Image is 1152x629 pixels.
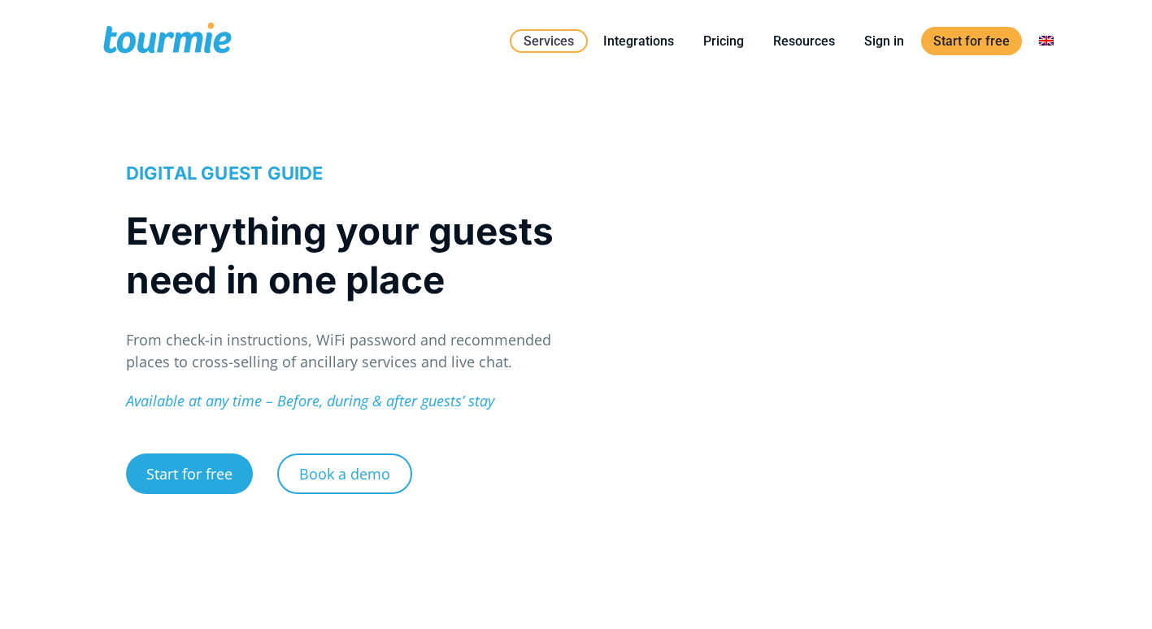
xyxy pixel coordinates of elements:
[591,31,686,51] a: Integrations
[1027,31,1066,51] a: Switch to
[126,206,559,304] h1: Everything your guests need in one place
[852,31,916,51] a: Sign in
[921,27,1022,55] a: Start for free
[761,31,847,51] a: Resources
[126,329,559,373] p: From check-in instructions, WiFi password and recommended places to cross-selling of ancillary se...
[691,31,756,51] a: Pricing
[126,163,324,184] span: DIGITAL GUEST GUIDE
[510,29,588,53] a: Services
[277,453,412,494] a: Book a demo
[126,391,494,410] em: Available at any time – Before, during & after guests’ stay
[126,453,253,494] a: Start for free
